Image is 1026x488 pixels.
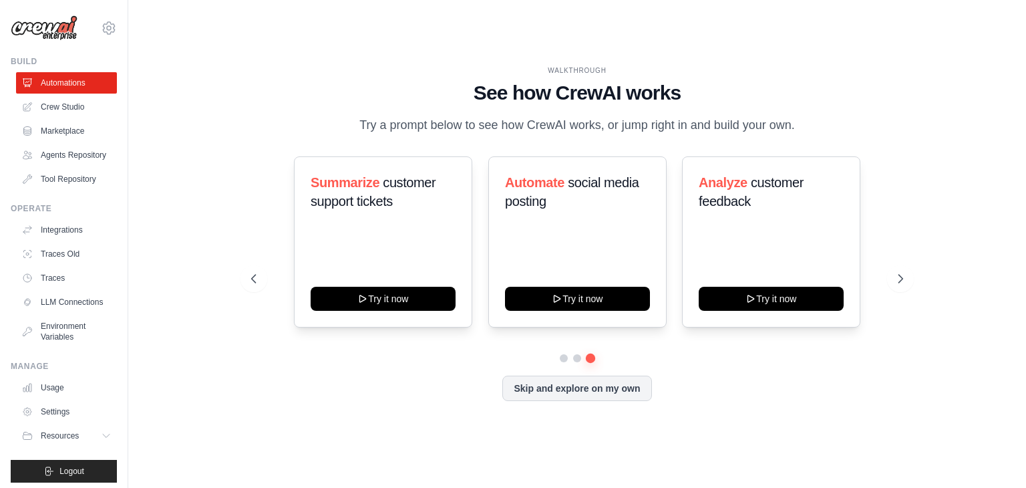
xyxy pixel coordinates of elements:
a: Settings [16,401,117,422]
button: Logout [11,460,117,483]
a: Marketplace [16,120,117,142]
a: Agents Repository [16,144,117,166]
span: customer feedback [699,175,804,209]
button: Skip and explore on my own [502,376,651,401]
img: Logo [11,15,77,41]
iframe: Chat Widget [959,424,1026,488]
div: WALKTHROUGH [251,66,903,76]
span: Resources [41,431,79,441]
a: Automations [16,72,117,94]
a: Tool Repository [16,168,117,190]
button: Try it now [699,287,844,311]
span: Analyze [699,175,747,190]
button: Try it now [505,287,650,311]
button: Try it now [311,287,456,311]
span: Logout [59,466,84,477]
div: Manage [11,361,117,372]
a: Integrations [16,219,117,241]
span: Summarize [311,175,379,190]
a: Traces Old [16,243,117,265]
p: Try a prompt below to see how CrewAI works, or jump right in and build your own. [353,116,802,135]
a: Traces [16,267,117,289]
a: Crew Studio [16,96,117,118]
a: LLM Connections [16,291,117,313]
a: Usage [16,377,117,398]
div: Build [11,56,117,67]
h1: See how CrewAI works [251,81,903,105]
span: social media posting [505,175,639,209]
a: Environment Variables [16,316,117,348]
span: Automate [505,175,564,190]
button: Resources [16,425,117,447]
div: Operate [11,203,117,214]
